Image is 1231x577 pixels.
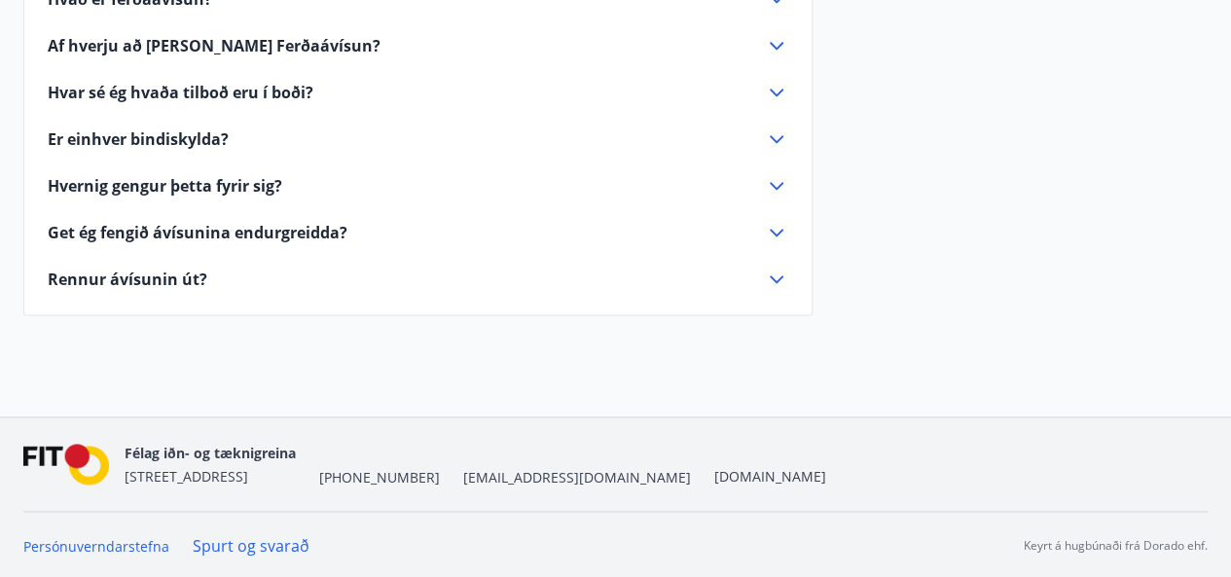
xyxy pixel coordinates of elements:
div: Hvernig gengur þetta fyrir sig? [48,174,788,198]
span: Hvar sé ég hvaða tilboð eru í boði? [48,82,313,103]
span: Er einhver bindiskylda? [48,128,229,150]
span: [PHONE_NUMBER] [319,468,440,487]
a: [DOMAIN_NAME] [714,467,826,486]
a: Spurt og svarað [193,535,309,557]
span: Félag iðn- og tæknigreina [125,444,296,462]
span: Af hverju að [PERSON_NAME] Ferðaávísun? [48,35,380,56]
div: Er einhver bindiskylda? [48,127,788,151]
img: FPQVkF9lTnNbbaRSFyT17YYeljoOGk5m51IhT0bO.png [23,444,109,486]
span: [STREET_ADDRESS] [125,467,248,486]
span: [EMAIL_ADDRESS][DOMAIN_NAME] [463,468,691,487]
p: Keyrt á hugbúnaði frá Dorado ehf. [1024,537,1208,555]
span: Hvernig gengur þetta fyrir sig? [48,175,282,197]
span: Get ég fengið ávísunina endurgreidda? [48,222,347,243]
div: Af hverju að [PERSON_NAME] Ferðaávísun? [48,34,788,57]
div: Hvar sé ég hvaða tilboð eru í boði? [48,81,788,104]
div: Rennur ávísunin út? [48,268,788,291]
div: Get ég fengið ávísunina endurgreidda? [48,221,788,244]
a: Persónuverndarstefna [23,537,169,556]
span: Rennur ávísunin út? [48,269,207,290]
